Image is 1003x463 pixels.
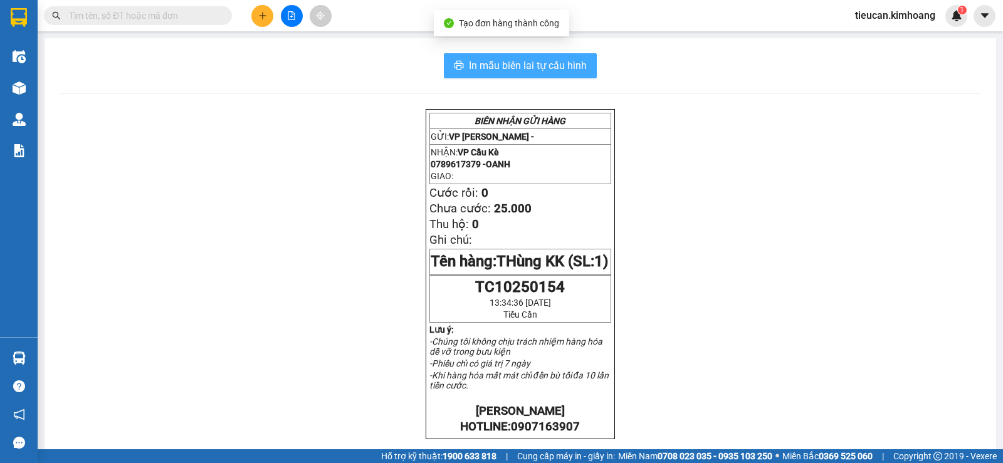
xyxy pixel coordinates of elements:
button: plus [251,5,273,27]
span: Ghi chú: [429,233,472,247]
em: -Khi hàng hóa mất mát chỉ đền bù tối đa 10 lần tiền cước. [429,370,609,390]
span: TC10250154 [475,278,565,296]
em: -Phiếu chỉ có giá trị 7 ngày [429,358,530,368]
button: aim [310,5,332,27]
span: aim [316,11,325,20]
span: copyright [933,452,942,460]
input: Tìm tên, số ĐT hoặc mã đơn [69,9,217,23]
span: | [506,449,508,463]
span: In mẫu biên lai tự cấu hình [469,58,587,73]
span: 0789617379 - [431,159,510,169]
span: 1 [960,6,964,14]
span: question-circle [13,380,25,392]
span: search [52,11,61,20]
span: Miền Nam [618,449,772,463]
img: warehouse-icon [13,50,26,63]
span: plus [258,11,267,20]
span: tieucan.kimhoang [845,8,945,23]
strong: HOTLINE: [460,420,580,434]
span: 25.000 [494,202,532,216]
span: 0907163907 [511,420,580,434]
span: notification [13,408,25,420]
button: file-add [281,5,303,27]
span: Thu hộ: [429,217,469,231]
sup: 1 [958,6,967,14]
span: Cung cấp máy in - giấy in: [517,449,615,463]
span: Hỗ trợ kỹ thuật: [381,449,496,463]
button: printerIn mẫu biên lai tự cấu hình [444,53,597,78]
p: NHẬN: [431,147,610,157]
span: VP Cầu Kè [458,147,499,157]
span: printer [454,60,464,72]
span: file-add [287,11,296,20]
img: logo-vxr [11,8,27,27]
span: VP [PERSON_NAME] - [449,132,534,142]
img: warehouse-icon [13,113,26,126]
img: warehouse-icon [13,351,26,365]
span: OANH [486,159,510,169]
span: check-circle [444,18,454,28]
strong: 0369 525 060 [819,451,873,461]
span: caret-down [979,10,990,21]
span: Miền Bắc [782,449,873,463]
strong: BIÊN NHẬN GỬI HÀNG [475,116,565,126]
span: Cước rồi: [429,186,478,200]
strong: Lưu ý: [429,325,454,335]
p: GỬI: [431,132,610,142]
strong: 0708 023 035 - 0935 103 250 [658,451,772,461]
img: warehouse-icon [13,81,26,95]
span: Tạo đơn hàng thành công [459,18,559,28]
span: Tên hàng: [431,252,608,270]
span: GIAO: [431,171,453,181]
em: -Chúng tôi không chịu trách nhiệm hàng hóa dễ vỡ trong bưu kiện [429,336,602,356]
strong: 1900 633 818 [443,451,496,461]
button: caret-down [974,5,995,27]
span: message [13,437,25,449]
span: 0 [472,217,479,231]
span: 0 [481,186,488,200]
span: | [882,449,884,463]
span: ⚪️ [775,454,779,459]
span: THùng KK (SL: [496,252,608,270]
span: Tiểu Cần [503,310,537,320]
img: solution-icon [13,144,26,157]
span: 1) [594,252,608,270]
strong: [PERSON_NAME] [476,404,565,418]
span: Chưa cước: [429,202,491,216]
span: 13:34:36 [DATE] [490,298,551,308]
img: icon-new-feature [951,10,962,21]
